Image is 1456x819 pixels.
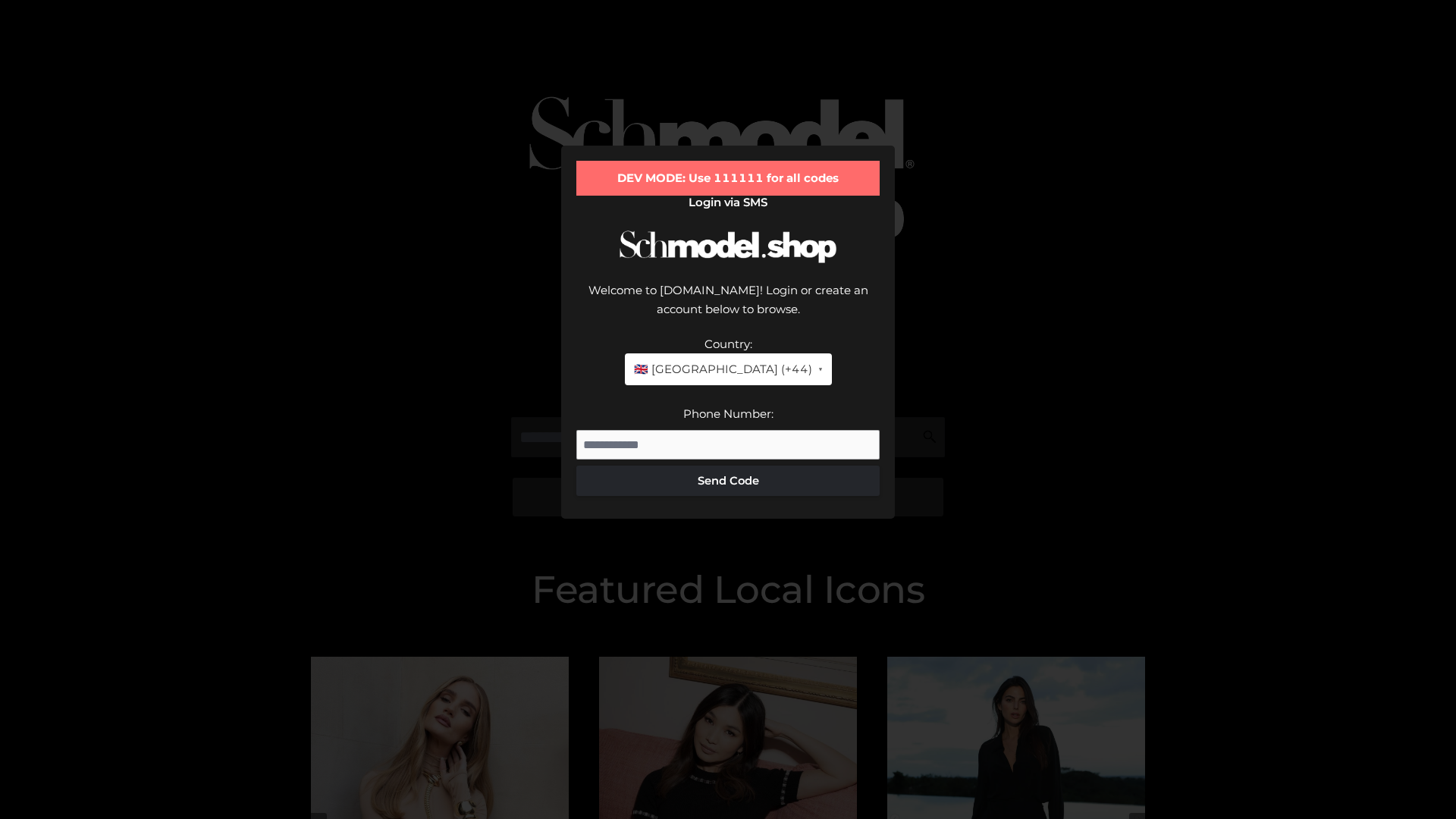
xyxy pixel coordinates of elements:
span: 🇬🇧 [GEOGRAPHIC_DATA] (+44) [634,359,812,379]
label: Phone Number: [683,406,773,421]
button: Send Code [576,466,880,496]
div: Welcome to [DOMAIN_NAME]! Login or create an account below to browse. [576,281,880,334]
img: Schmodel Logo [614,217,842,277]
div: DEV MODE: Use 111111 for all codes [576,161,880,196]
h2: Login via SMS [576,196,880,209]
label: Country: [704,337,752,351]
